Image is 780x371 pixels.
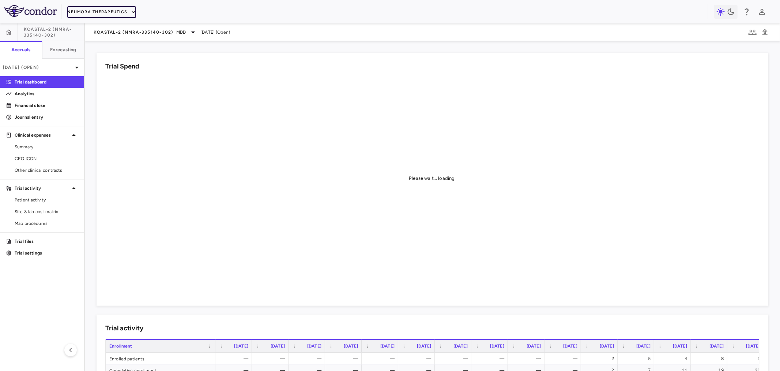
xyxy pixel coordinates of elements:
[588,353,614,364] div: 2
[405,353,431,364] div: —
[551,353,577,364] div: —
[234,344,248,349] span: [DATE]
[563,344,577,349] span: [DATE]
[200,29,230,36] span: [DATE] (Open)
[11,47,30,53] h6: Accruals
[417,344,431,349] span: [DATE]
[734,353,760,364] div: 3
[409,175,456,182] div: Please wait... loading.
[176,29,186,36] span: MDD
[661,353,687,364] div: 4
[109,344,132,349] span: Enrollment
[15,250,78,256] p: Trial settings
[15,155,78,162] span: CRO ICON
[15,90,78,97] p: Analytics
[67,6,136,18] button: Neumora Therapeutics
[441,353,468,364] div: —
[15,197,78,203] span: Patient activity
[332,353,358,364] div: —
[50,47,76,53] h6: Forecasting
[344,344,358,349] span: [DATE]
[527,344,541,349] span: [DATE]
[453,344,468,349] span: [DATE]
[368,353,395,364] div: —
[380,344,395,349] span: [DATE]
[746,344,760,349] span: [DATE]
[515,353,541,364] div: —
[271,344,285,349] span: [DATE]
[15,238,78,245] p: Trial files
[697,353,724,364] div: 8
[15,185,69,192] p: Trial activity
[295,353,321,364] div: —
[307,344,321,349] span: [DATE]
[15,144,78,150] span: Summary
[4,5,57,17] img: logo-full-SnFGN8VE.png
[15,79,78,85] p: Trial dashboard
[3,64,72,71] p: [DATE] (Open)
[222,353,248,364] div: —
[24,26,84,38] span: KOASTAL-2 (NMRA-335140-302)
[105,323,143,333] h6: Trial activity
[15,132,69,138] p: Clinical expenses
[600,344,614,349] span: [DATE]
[106,353,215,364] div: Enrolled patients
[15,208,78,215] span: Site & lab cost matrix
[709,344,724,349] span: [DATE]
[15,220,78,227] span: Map procedures
[94,29,173,35] span: KOASTAL-2 (NMRA-335140-302)
[624,353,651,364] div: 5
[490,344,504,349] span: [DATE]
[105,62,139,71] h6: Trial Spend
[15,102,78,109] p: Financial close
[15,167,78,174] span: Other clinical contracts
[673,344,687,349] span: [DATE]
[15,114,78,120] p: Journal entry
[478,353,504,364] div: —
[259,353,285,364] div: —
[636,344,651,349] span: [DATE]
